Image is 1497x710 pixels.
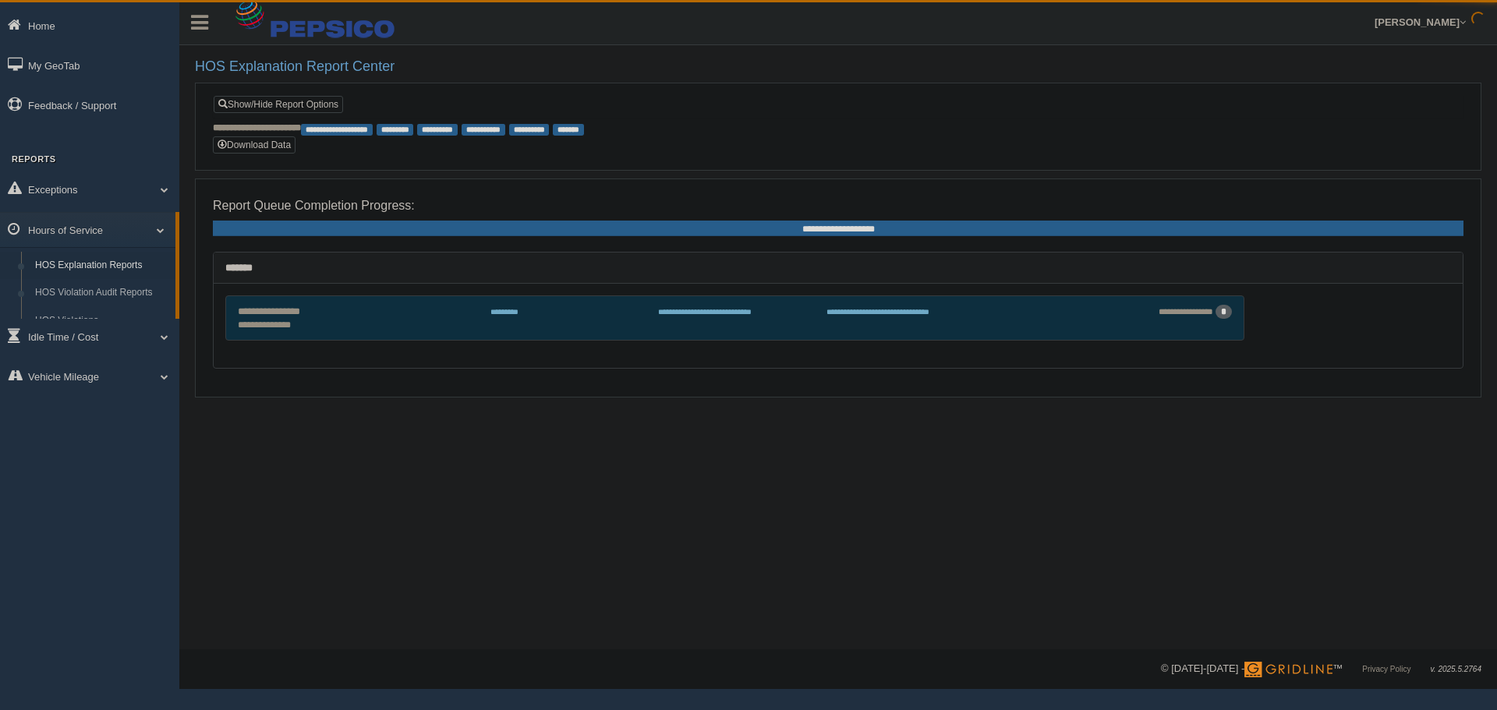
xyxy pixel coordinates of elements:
[213,199,1463,213] h4: Report Queue Completion Progress:
[1244,662,1332,677] img: Gridline
[1362,665,1410,673] a: Privacy Policy
[1431,665,1481,673] span: v. 2025.5.2764
[28,252,175,280] a: HOS Explanation Reports
[195,59,1481,75] h2: HOS Explanation Report Center
[213,136,296,154] button: Download Data
[28,307,175,335] a: HOS Violations
[1161,661,1481,677] div: © [DATE]-[DATE] - ™
[214,96,343,113] a: Show/Hide Report Options
[28,279,175,307] a: HOS Violation Audit Reports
